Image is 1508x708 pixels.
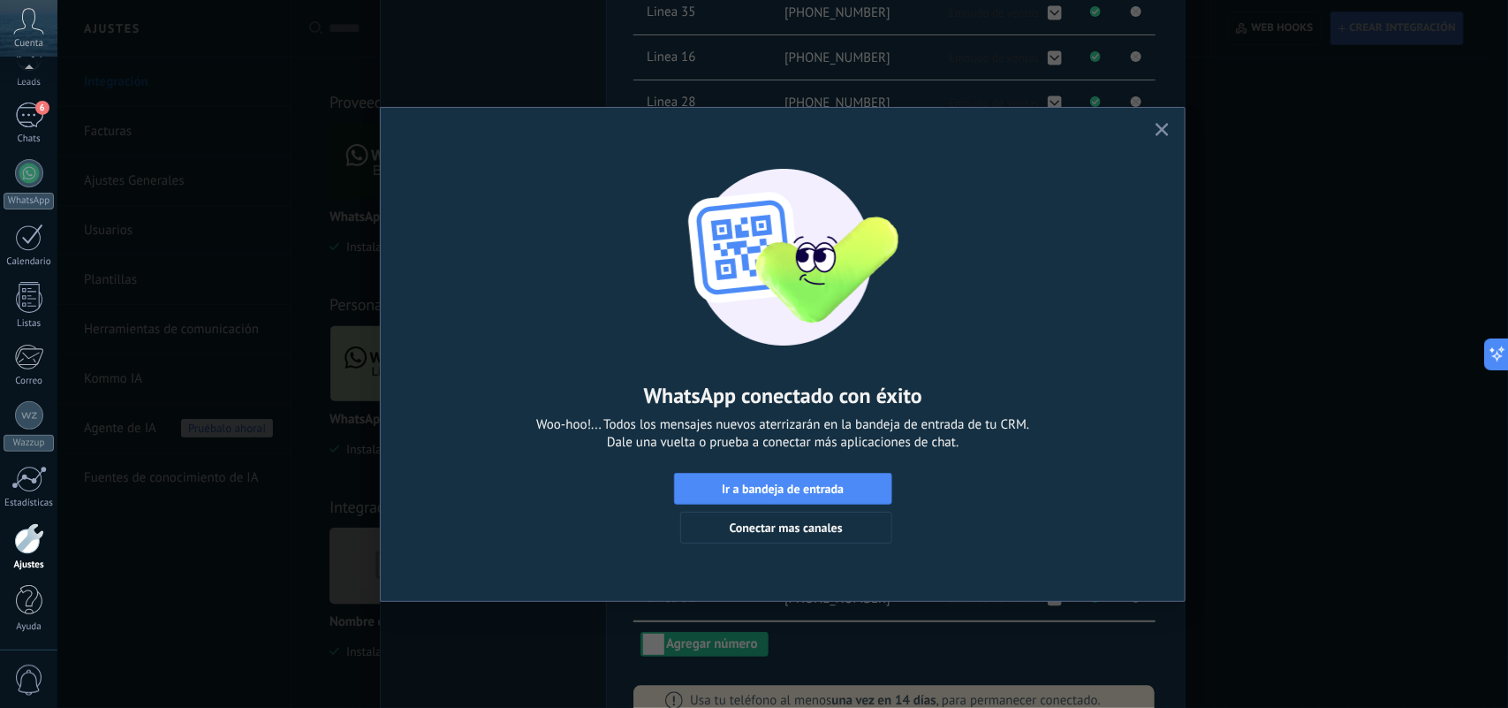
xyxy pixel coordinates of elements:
button: Ir a bandeja de entrada [674,473,892,505]
div: Listas [4,318,55,330]
div: Ayuda [4,621,55,633]
div: Estadísticas [4,498,55,509]
div: WhatsApp [4,193,54,209]
img: Wazzup [21,407,37,423]
button: Conectar mas canales [680,512,892,544]
span: 6 [35,101,49,115]
span: Conectar mas canales [730,521,843,534]
div: Chats [4,133,55,145]
span: Ir a bandeja de entrada [722,483,844,495]
div: Wazzup [4,435,54,452]
span: Woo-hoo!... Todos los mensajes nuevos aterrizarán en la bandeja de entrada de tu CRM. Dale una vu... [536,416,1029,452]
img: wa-lite-success.png [588,134,977,346]
span: Cuenta [14,38,43,49]
div: Correo [4,376,55,387]
div: Ajustes [4,560,55,571]
h2: WhatsApp conectado con éxito [644,382,922,409]
div: Calendario [4,256,55,268]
